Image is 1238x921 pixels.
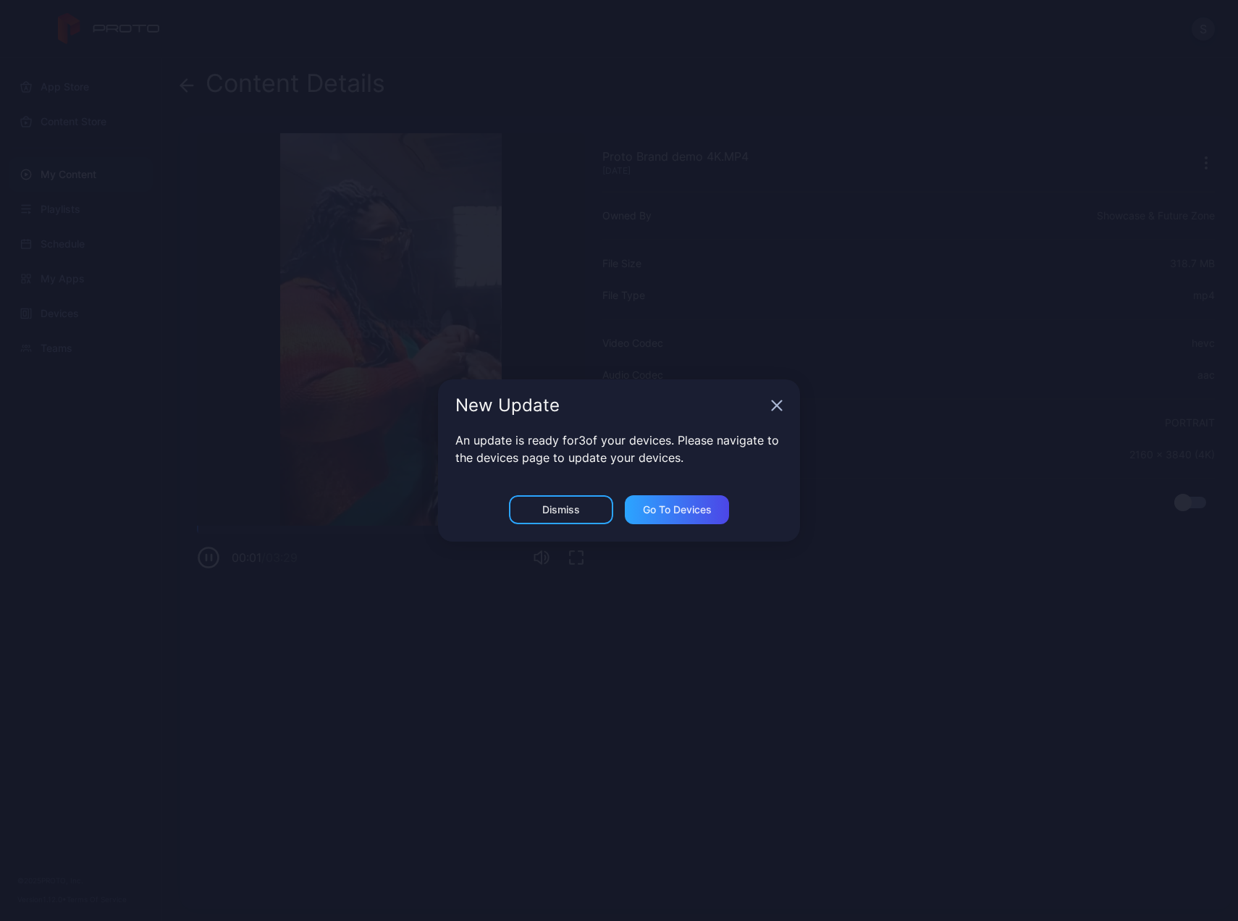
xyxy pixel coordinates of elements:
button: Go to devices [625,495,729,524]
button: Dismiss [509,495,613,524]
div: New Update [455,397,765,414]
div: Go to devices [643,504,712,516]
div: Dismiss [542,504,580,516]
p: An update is ready for 3 of your devices. Please navigate to the devices page to update your devi... [455,432,783,466]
